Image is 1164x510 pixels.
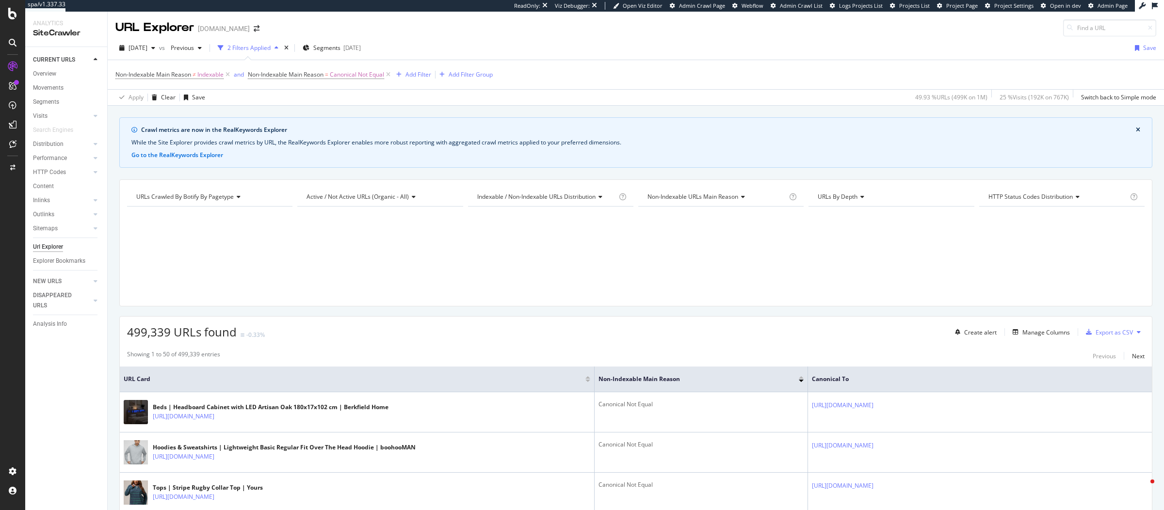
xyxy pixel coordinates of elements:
[198,24,250,33] div: [DOMAIN_NAME]
[1088,2,1128,10] a: Admin Page
[241,334,244,336] img: Equal
[167,44,194,52] span: Previous
[127,350,220,362] div: Showing 1 to 50 of 499,339 entries
[1081,93,1156,101] div: Switch back to Simple mode
[598,480,804,489] div: Canonical Not Equal
[392,69,431,80] button: Add Filter
[148,90,176,105] button: Clear
[33,290,82,311] div: DISAPPEARED URLS
[33,167,66,177] div: HTTP Codes
[1009,326,1070,338] button: Manage Columns
[1063,19,1156,36] input: Find a URL
[937,2,978,10] a: Project Page
[141,126,1136,134] div: Crawl metrics are now in the RealKeywords Explorer
[839,2,883,9] span: Logs Projects List
[33,153,67,163] div: Performance
[951,324,997,340] button: Create alert
[1041,2,1081,10] a: Open in dev
[115,19,194,36] div: URL Explorer
[1082,324,1133,340] button: Export as CSV
[153,492,214,502] a: [URL][DOMAIN_NAME]
[129,93,144,101] div: Apply
[623,2,663,9] span: Open Viz Editor
[33,97,100,107] a: Segments
[33,153,91,163] a: Performance
[33,181,100,191] a: Content
[115,90,144,105] button: Apply
[153,483,263,492] div: Tops | Stripe Rugby Collar Top | Yours
[33,195,91,206] a: Inlinks
[33,19,99,28] div: Analytics
[598,400,804,409] div: Canonical Not Equal
[124,375,583,383] span: URL Card
[1132,352,1145,360] div: Next
[1133,124,1143,136] button: close banner
[33,69,56,79] div: Overview
[1096,328,1133,336] div: Export as CSV
[192,93,205,101] div: Save
[555,2,590,10] div: Viz Debugger:
[812,481,873,491] a: [URL][DOMAIN_NAME]
[153,443,416,452] div: Hoodies & Sweatshirts | Lightweight Basic Regular Fit Over The Head Hoodie | boohooMAN
[405,70,431,79] div: Add Filter
[307,192,409,201] span: Active / Not Active URLs (organic - all)
[180,90,205,105] button: Save
[598,440,804,449] div: Canonical Not Equal
[33,97,59,107] div: Segments
[1093,350,1116,362] button: Previous
[33,125,73,135] div: Search Engines
[915,93,987,101] div: 49.93 % URLs ( 499K on 1M )
[436,69,493,80] button: Add Filter Group
[1098,2,1128,9] span: Admin Page
[131,138,1140,147] div: While the Site Explorer provides crawl metrics by URL, the RealKeywords Explorer enables more rob...
[647,192,738,201] span: Non-Indexable URLs Main Reason
[1093,352,1116,360] div: Previous
[33,139,91,149] a: Distribution
[670,2,725,10] a: Admin Crawl Page
[124,434,148,471] img: main image
[33,69,100,79] a: Overview
[197,68,224,81] span: Indexable
[33,319,100,329] a: Analysis Info
[946,2,978,9] span: Project Page
[1132,350,1145,362] button: Next
[33,209,54,220] div: Outlinks
[299,40,365,56] button: Segments[DATE]
[136,192,234,201] span: URLs Crawled By Botify By pagetype
[964,328,997,336] div: Create alert
[33,209,91,220] a: Outlinks
[1131,477,1154,500] iframe: Intercom live chat
[153,412,214,421] a: [URL][DOMAIN_NAME]
[127,324,237,340] span: 499,339 URLs found
[33,256,100,266] a: Explorer Bookmarks
[33,55,91,65] a: CURRENT URLS
[115,40,159,56] button: [DATE]
[129,44,147,52] span: 2025 Sep. 5th
[33,181,54,191] div: Content
[119,117,1152,168] div: info banner
[890,2,930,10] a: Projects List
[33,28,99,39] div: SiteCrawler
[161,93,176,101] div: Clear
[1131,40,1156,56] button: Save
[33,242,63,252] div: Url Explorer
[899,2,930,9] span: Projects List
[153,452,214,462] a: [URL][DOMAIN_NAME]
[830,2,883,10] a: Logs Projects List
[33,276,62,287] div: NEW URLS
[33,195,50,206] div: Inlinks
[986,189,1128,205] h4: HTTP Status Codes Distribution
[124,400,148,424] img: main image
[33,276,91,287] a: NEW URLS
[193,70,196,79] span: ≠
[167,40,206,56] button: Previous
[248,70,323,79] span: Non-Indexable Main Reason
[33,125,83,135] a: Search Engines
[477,192,596,201] span: Indexable / Non-Indexable URLs distribution
[475,189,617,205] h4: Indexable / Non-Indexable URLs Distribution
[613,2,663,10] a: Open Viz Editor
[234,70,244,79] div: and
[153,403,388,412] div: Beds | Headboard Cabinet with LED Artisan Oak 180x17x102 cm | Berkfield Home
[131,151,223,159] button: Go to the RealKeywords Explorer
[679,2,725,9] span: Admin Crawl Page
